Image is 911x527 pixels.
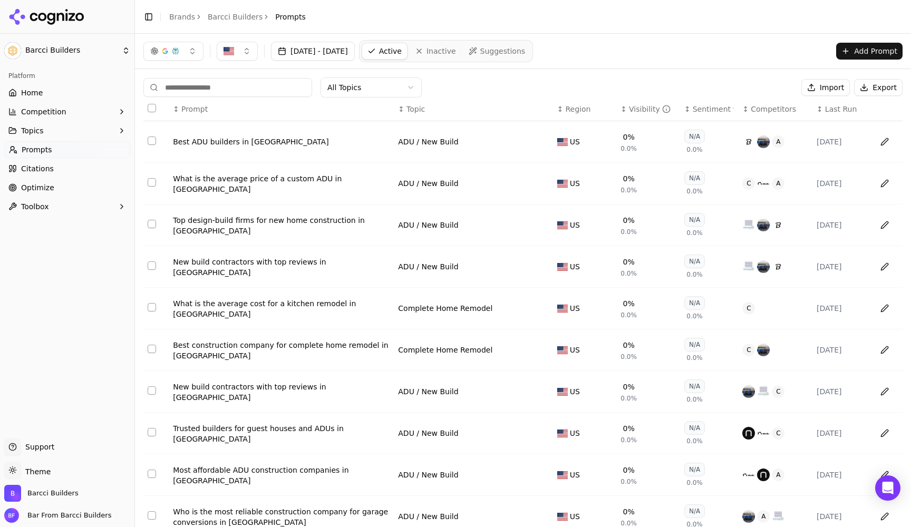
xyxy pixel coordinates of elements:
[173,104,390,114] div: ↕Prompt
[684,379,705,393] div: N/A
[148,511,156,520] button: Select row 10
[686,479,703,487] span: 0.0%
[817,136,867,147] div: [DATE]
[570,428,580,438] span: US
[570,136,580,147] span: US
[623,173,634,184] div: 0%
[4,67,130,84] div: Platform
[684,213,705,227] div: N/A
[686,229,703,237] span: 0.0%
[876,217,893,233] button: Edit in sheet
[742,510,755,523] img: wise builders
[148,303,156,311] button: Select row 5
[817,470,867,480] div: [DATE]
[4,485,21,502] img: Barcci Builders
[817,428,867,438] div: [DATE]
[854,79,903,96] button: Export
[621,394,637,403] span: 0.0%
[173,173,390,194] div: What is the average price of a custom ADU in [GEOGRAPHIC_DATA]
[148,104,156,112] button: Select all rows
[4,179,130,196] a: Optimize
[148,261,156,270] button: Select row 4
[621,186,637,194] span: 0.0%
[772,469,784,481] span: A
[876,300,893,317] button: Edit in sheet
[876,341,893,358] button: Edit in sheet
[394,97,553,121] th: Topic
[742,427,755,440] img: nestadu
[557,388,568,396] img: US flag
[565,104,590,114] span: Region
[817,104,867,114] div: ↕Last Run
[742,135,755,148] img: valley boutique builders
[772,427,784,440] span: C
[148,178,156,187] button: Select row 2
[557,138,568,146] img: US flag
[772,260,784,273] img: valley boutique builders
[621,228,637,236] span: 0.0%
[570,386,580,397] span: US
[398,386,458,397] div: ADU / New Build
[557,180,568,188] img: US flag
[398,261,458,272] a: ADU / New Build
[398,345,492,355] a: Complete Home Remodel
[173,215,390,236] div: Top design-build firms for new home construction in [GEOGRAPHIC_DATA]
[570,470,580,480] span: US
[463,43,531,60] a: Suggestions
[173,465,390,486] div: Most affordable ADU construction companies in [GEOGRAPHIC_DATA]
[742,385,755,398] img: wise builders
[557,305,568,313] img: US flag
[623,215,634,226] div: 0%
[398,136,458,147] div: ADU / New Build
[148,345,156,353] button: Select row 6
[742,302,755,315] span: C
[623,382,634,392] div: 0%
[876,175,893,192] button: Edit in sheet
[742,344,755,356] span: C
[148,220,156,228] button: Select row 3
[757,219,770,231] img: wise builders
[480,46,526,56] span: Suggestions
[557,221,568,229] img: US flag
[4,84,130,101] a: Home
[757,385,770,398] img: greenberg construction
[751,104,796,114] span: Competitors
[693,104,734,114] div: Sentiment
[553,97,617,121] th: Region
[817,511,867,522] div: [DATE]
[173,298,390,319] a: What is the average cost for a kitchen remodel in [GEOGRAPHIC_DATA]
[4,485,79,502] button: Open organization switcher
[684,421,705,435] div: N/A
[4,160,130,177] a: Citations
[684,463,705,476] div: N/A
[27,489,79,498] span: Barcci Builders
[817,261,867,272] div: [DATE]
[684,104,734,114] div: ↕Sentiment
[738,97,812,121] th: Competitors
[876,508,893,525] button: Edit in sheet
[757,344,770,356] img: wise builders
[684,338,705,352] div: N/A
[684,130,705,143] div: N/A
[621,269,637,278] span: 0.0%
[173,340,390,361] div: Best construction company for complete home remodel in [GEOGRAPHIC_DATA]
[557,346,568,354] img: US flag
[742,469,755,481] img: abodu
[557,513,568,521] img: US flag
[623,506,634,517] div: 0%
[817,345,867,355] div: [DATE]
[876,466,893,483] button: Edit in sheet
[684,296,705,310] div: N/A
[621,144,637,153] span: 0.0%
[623,132,634,142] div: 0%
[686,354,703,362] span: 0.0%
[21,106,66,117] span: Competition
[398,428,458,438] a: ADU / New Build
[772,510,784,523] img: greenberg construction
[148,136,156,145] button: Select row 1
[25,46,118,55] span: Barcci Builders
